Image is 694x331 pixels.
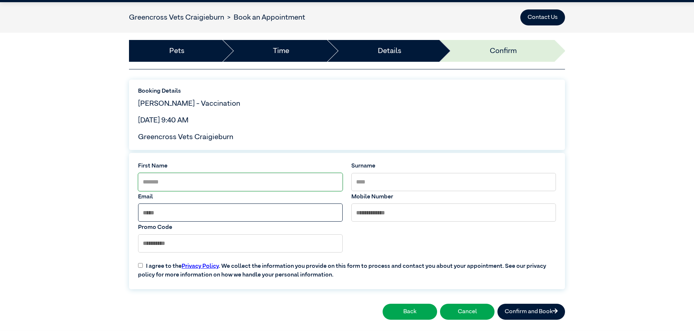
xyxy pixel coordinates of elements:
[138,100,240,107] span: [PERSON_NAME] - Vaccination
[351,193,556,201] label: Mobile Number
[182,263,219,269] a: Privacy Policy
[351,162,556,170] label: Surname
[520,9,565,25] button: Contact Us
[138,162,343,170] label: First Name
[169,45,185,56] a: Pets
[129,12,305,23] nav: breadcrumb
[138,223,343,232] label: Promo Code
[273,45,289,56] a: Time
[383,304,437,320] button: Back
[224,12,305,23] li: Book an Appointment
[497,304,565,320] button: Confirm and Book
[134,256,560,279] label: I agree to the . We collect the information you provide on this form to process and contact you a...
[138,263,143,268] input: I agree to thePrivacy Policy. We collect the information you provide on this form to process and ...
[378,45,402,56] a: Details
[138,133,233,141] span: Greencross Vets Craigieburn
[440,304,495,320] button: Cancel
[138,193,343,201] label: Email
[129,14,224,21] a: Greencross Vets Craigieburn
[138,87,556,96] label: Booking Details
[138,117,189,124] span: [DATE] 9:40 AM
